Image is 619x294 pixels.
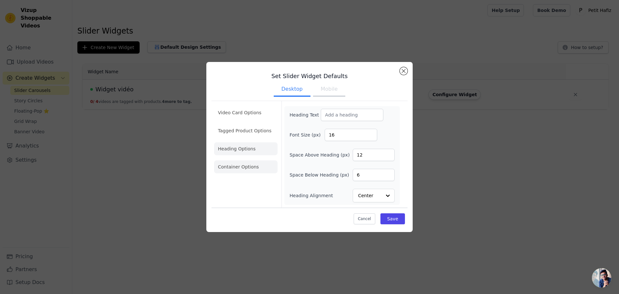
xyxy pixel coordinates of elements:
[214,160,278,173] li: Container Options
[354,213,375,224] button: Cancel
[321,109,383,121] input: Add a heading
[290,112,321,118] label: Heading Text
[214,142,278,155] li: Heading Options
[214,106,278,119] li: Video Card Options
[290,152,349,158] label: Space Above Heading (px)
[214,124,278,137] li: Tagged Product Options
[211,72,408,80] h3: Set Slider Widget Defaults
[380,213,405,224] button: Save
[290,192,334,199] label: Heading Alignment
[290,172,349,178] label: Space Below Heading (px)
[400,67,408,75] button: Close modal
[313,83,345,97] button: Mobile
[592,268,611,288] div: Ouvrir le chat
[290,132,325,138] label: Font Size (px)
[274,83,310,97] button: Desktop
